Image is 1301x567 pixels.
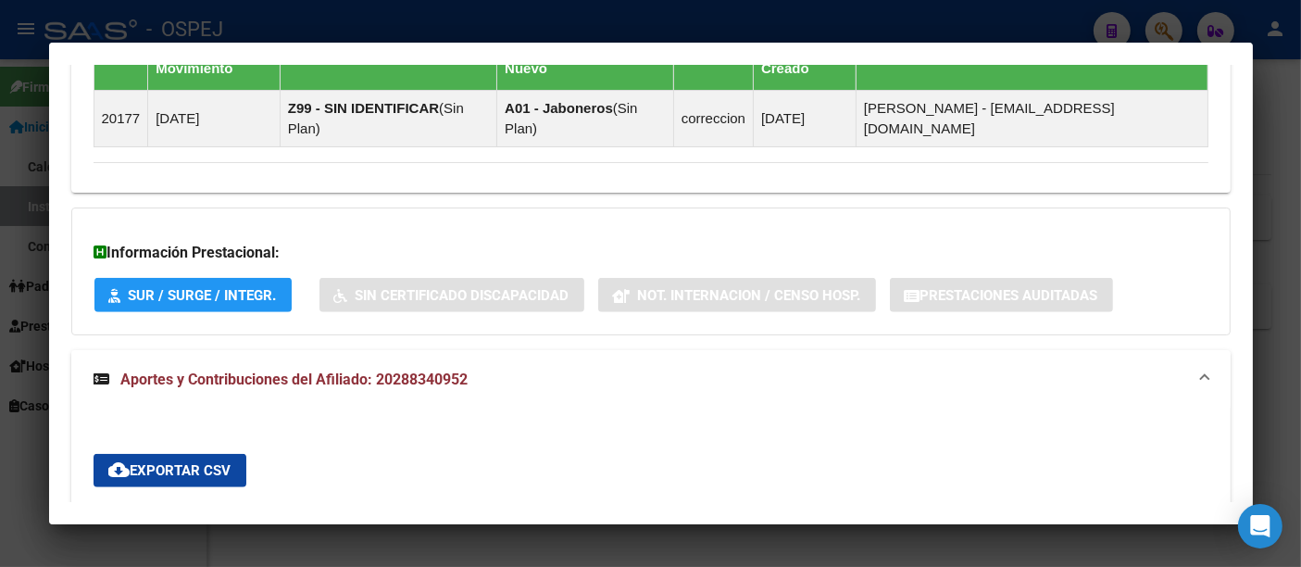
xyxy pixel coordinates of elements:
mat-icon: cloud_download [108,459,131,481]
td: correccion [673,91,753,147]
span: Prestaciones Auditadas [920,287,1098,304]
td: [DATE] [148,91,281,147]
h3: Información Prestacional: [94,242,1207,264]
mat-expansion-panel-header: Aportes y Contribuciones del Afiliado: 20288340952 [71,350,1231,409]
span: SUR / SURGE / INTEGR. [129,287,277,304]
div: Open Intercom Messenger [1238,504,1282,548]
button: Sin Certificado Discapacidad [319,278,584,312]
td: [DATE] [754,91,857,147]
td: ( ) [280,91,496,147]
strong: Z99 - SIN IDENTIFICAR [288,100,439,116]
strong: A01 - Jaboneros [505,100,613,116]
span: Not. Internacion / Censo Hosp. [638,287,861,304]
button: Exportar CSV [94,454,246,487]
td: ( ) [497,91,674,147]
td: 20177 [94,91,148,147]
button: SUR / SURGE / INTEGR. [94,278,292,312]
td: [PERSON_NAME] - [EMAIL_ADDRESS][DOMAIN_NAME] [856,91,1207,147]
button: Prestaciones Auditadas [890,278,1113,312]
span: Sin Certificado Discapacidad [356,287,569,304]
span: Exportar CSV [108,462,231,479]
span: Aportes y Contribuciones del Afiliado: 20288340952 [121,371,469,388]
button: Not. Internacion / Censo Hosp. [598,278,876,312]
